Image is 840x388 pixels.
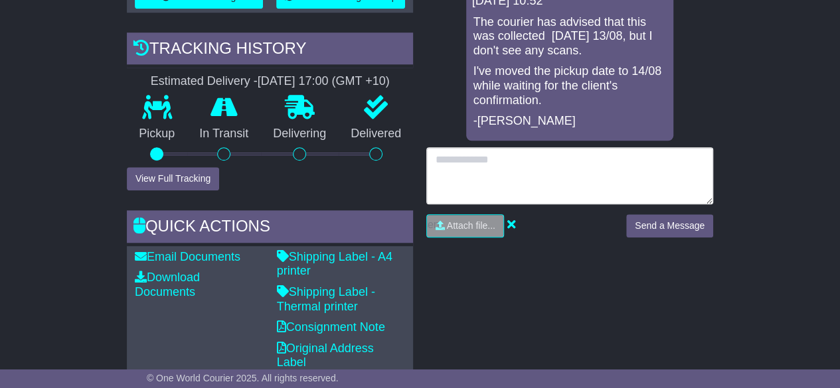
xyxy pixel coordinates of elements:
a: Email Documents [135,250,240,263]
span: © One World Courier 2025. All rights reserved. [147,373,339,383]
a: Original Address Label [277,342,374,369]
div: Estimated Delivery - [127,74,414,89]
a: Download Documents [135,271,200,298]
a: Consignment Note [277,320,385,334]
div: Tracking history [127,32,414,68]
div: [DATE] 17:00 (GMT +10) [258,74,390,89]
p: In Transit [187,127,261,141]
p: I've moved the pickup date to 14/08 while waiting for the client's confirmation. [473,64,667,107]
button: Send a Message [626,214,713,237]
p: -[PERSON_NAME] [473,114,667,129]
div: Quick Actions [127,210,414,246]
p: Pickup [127,127,187,141]
p: The courier has advised that this was collected [DATE] 13/08, but I don't see any scans. [473,15,667,58]
p: Delivered [339,127,414,141]
p: Delivering [261,127,339,141]
button: View Full Tracking [127,167,219,190]
a: Shipping Label - Thermal printer [277,285,375,313]
a: Shipping Label - A4 printer [277,250,392,278]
